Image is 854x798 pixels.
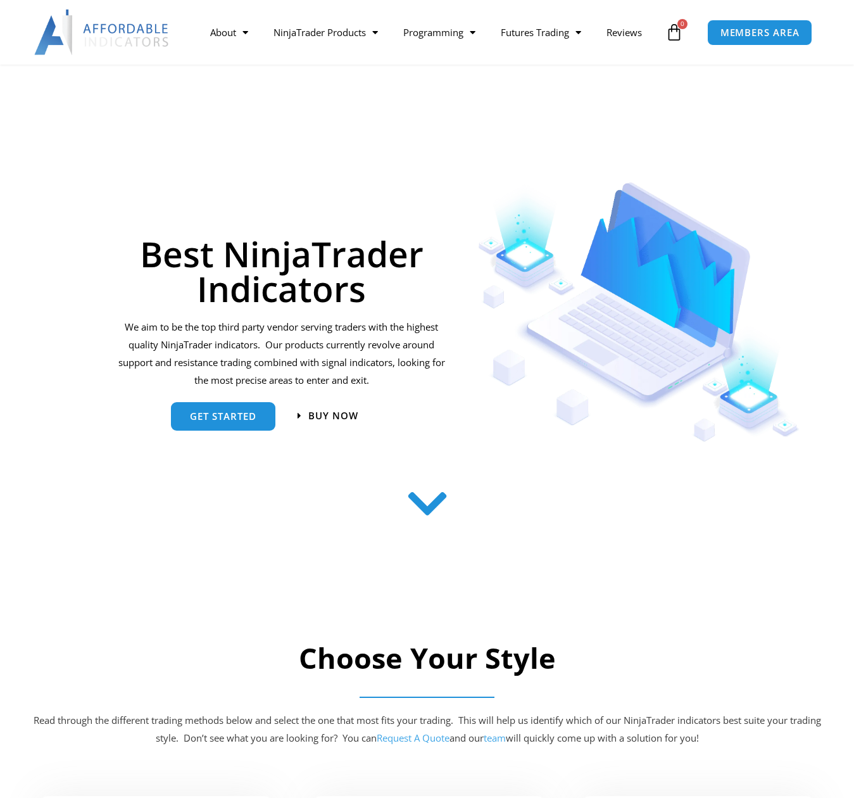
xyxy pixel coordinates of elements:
p: We aim to be the top third party vendor serving traders with the highest quality NinjaTrader indi... [117,319,446,389]
a: get started [171,402,275,431]
a: Buy now [298,411,358,421]
a: Futures Trading [488,18,594,47]
h1: Best NinjaTrader Indicators [117,236,446,306]
a: About [198,18,261,47]
a: Programming [391,18,488,47]
span: Buy now [308,411,358,421]
img: LogoAI | Affordable Indicators – NinjaTrader [34,9,170,55]
nav: Menu [198,18,662,47]
span: 0 [677,19,688,29]
a: MEMBERS AREA [707,20,813,46]
span: get started [190,412,256,421]
p: Read through the different trading methods below and select the one that most fits your trading. ... [32,712,823,747]
h2: Choose Your Style [32,640,823,677]
span: MEMBERS AREA [720,28,800,37]
a: Request A Quote [377,731,449,744]
a: team [484,731,506,744]
a: Reviews [594,18,655,47]
img: Indicators 1 | Affordable Indicators – NinjaTrader [478,182,800,442]
a: NinjaTrader Products [261,18,391,47]
a: 0 [646,14,702,51]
